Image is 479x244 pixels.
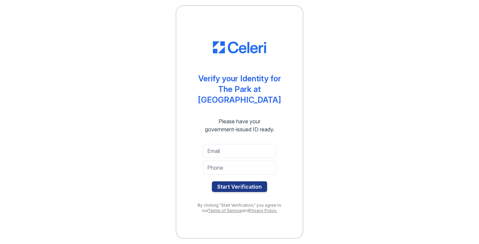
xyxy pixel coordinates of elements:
[212,181,267,192] button: Start Verification
[208,208,242,213] a: Terms of Service
[193,117,286,133] div: Please have your government-issued ID ready.
[190,73,289,105] div: Verify your Identity for The Park at [GEOGRAPHIC_DATA]
[203,144,276,158] input: Email
[203,161,276,175] input: Phone
[213,41,266,53] img: CE_Logo_Blue-a8612792a0a2168367f1c8372b55b34899dd931a85d93a1a3d3e32e68fde9ad4.png
[249,208,277,213] a: Privacy Policy.
[190,203,289,213] div: By clicking "Start Verification," you agree to our and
